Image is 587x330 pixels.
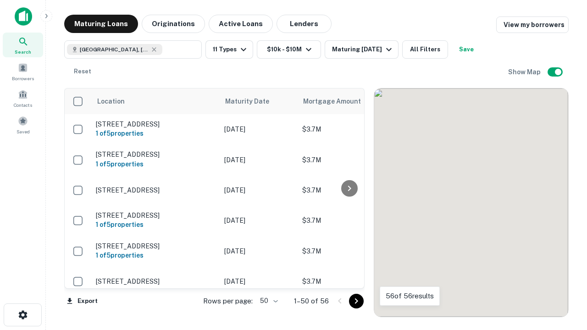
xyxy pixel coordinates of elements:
[294,296,329,307] p: 1–50 of 56
[302,185,394,195] p: $3.7M
[256,294,279,308] div: 50
[96,159,215,169] h6: 1 of 5 properties
[508,67,542,77] h6: Show Map
[302,155,394,165] p: $3.7M
[64,294,100,308] button: Export
[220,88,298,114] th: Maturity Date
[257,40,321,59] button: $10k - $10M
[17,128,30,135] span: Saved
[96,128,215,138] h6: 1 of 5 properties
[12,75,34,82] span: Borrowers
[96,220,215,230] h6: 1 of 5 properties
[80,45,149,54] span: [GEOGRAPHIC_DATA], [GEOGRAPHIC_DATA]
[96,250,215,260] h6: 1 of 5 properties
[96,120,215,128] p: [STREET_ADDRESS]
[3,112,43,137] a: Saved
[302,246,394,256] p: $3.7M
[386,291,434,302] p: 56 of 56 results
[3,86,43,110] a: Contacts
[541,227,587,271] iframe: Chat Widget
[224,276,293,286] p: [DATE]
[224,246,293,256] p: [DATE]
[15,7,32,26] img: capitalize-icon.png
[96,150,215,159] p: [STREET_ADDRESS]
[3,59,43,84] a: Borrowers
[96,186,215,194] p: [STREET_ADDRESS]
[224,124,293,134] p: [DATE]
[277,15,332,33] button: Lenders
[3,33,43,57] a: Search
[298,88,399,114] th: Mortgage Amount
[349,294,364,308] button: Go to next page
[203,296,253,307] p: Rows per page:
[225,96,281,107] span: Maturity Date
[96,242,215,250] p: [STREET_ADDRESS]
[402,40,448,59] button: All Filters
[14,101,32,109] span: Contacts
[205,40,253,59] button: 11 Types
[91,88,220,114] th: Location
[332,44,394,55] div: Maturing [DATE]
[302,276,394,286] p: $3.7M
[325,40,399,59] button: Maturing [DATE]
[68,62,97,81] button: Reset
[302,215,394,225] p: $3.7M
[374,88,568,317] div: 0 0
[96,277,215,286] p: [STREET_ADDRESS]
[96,211,215,220] p: [STREET_ADDRESS]
[302,124,394,134] p: $3.7M
[97,96,125,107] span: Location
[64,15,138,33] button: Maturing Loans
[224,185,293,195] p: [DATE]
[224,215,293,225] p: [DATE]
[303,96,373,107] span: Mortgage Amount
[496,16,569,33] a: View my borrowers
[224,155,293,165] p: [DATE]
[142,15,205,33] button: Originations
[15,48,31,55] span: Search
[452,40,481,59] button: Save your search to get updates of matches that match your search criteria.
[209,15,273,33] button: Active Loans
